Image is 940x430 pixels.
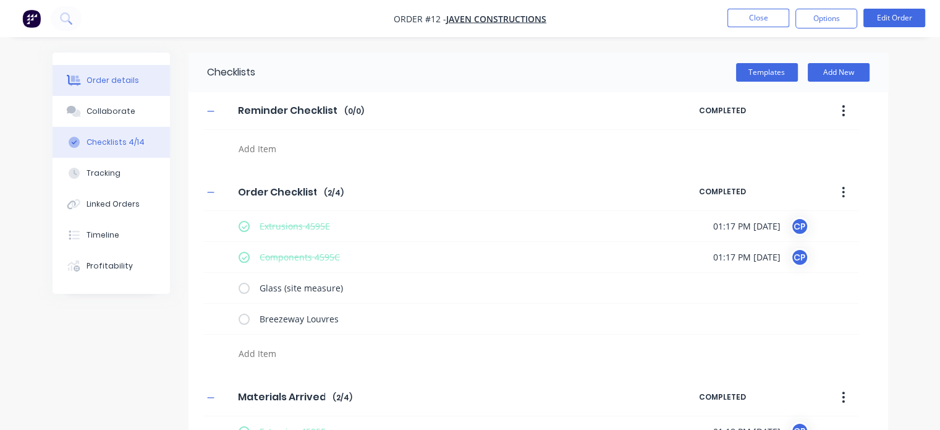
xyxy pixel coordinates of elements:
span: 01:17 PM [DATE] [713,220,781,233]
textarea: Extrusions 4595E [255,217,698,235]
div: Checklists 4/14 [87,137,145,148]
button: Edit Order [863,9,925,27]
button: Timeline [53,220,170,251]
a: Javen Constructions [446,13,546,25]
button: Order details [53,65,170,96]
button: Options [795,9,857,28]
span: ( 2 / 4 ) [324,187,344,199]
button: Linked Orders [53,189,170,220]
span: ( 2 / 4 ) [332,392,352,403]
button: Add New [808,63,870,82]
div: Order details [87,75,139,86]
textarea: Glass (site measure) [255,279,698,297]
div: Checklists [188,53,255,92]
input: Enter Checklist name [231,183,324,201]
img: Factory [22,9,41,28]
button: Collaborate [53,96,170,127]
span: ( 0 / 0 ) [344,106,364,117]
div: Tracking [87,168,121,179]
button: Templates [736,63,798,82]
div: Profitability [87,260,133,272]
div: CP [790,248,809,267]
button: Profitability [53,251,170,282]
input: Enter Checklist name [231,101,344,120]
span: COMPLETED [699,186,804,197]
button: Tracking [53,158,170,189]
button: Checklists 4/14 [53,127,170,158]
button: Close [727,9,789,27]
textarea: Components 4595C [255,248,698,266]
span: COMPLETED [699,392,804,403]
div: CP [790,217,809,236]
div: Timeline [87,230,119,241]
div: Linked Orders [87,199,140,210]
div: Collaborate [87,106,135,117]
span: Order #12 - [394,13,446,25]
span: 01:17 PM [DATE] [713,251,781,264]
textarea: Breezeway Louvres [255,310,698,328]
input: Enter Checklist name [231,388,332,406]
span: COMPLETED [699,105,804,116]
